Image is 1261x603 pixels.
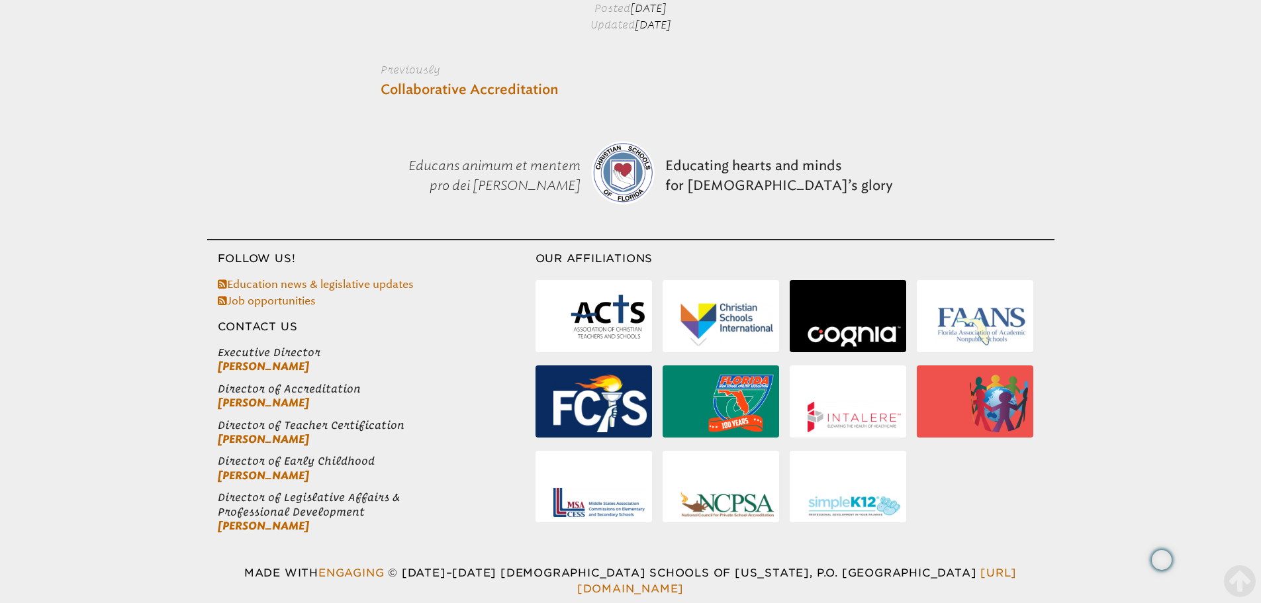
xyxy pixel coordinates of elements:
a: [PERSON_NAME] [218,360,309,373]
span: [DATE] [630,2,667,15]
img: csf-logo-web-colors.png [591,141,655,205]
h3: Contact Us [207,319,536,335]
img: Christian Schools International [680,303,774,347]
p: Educans animum et mentem pro dei [PERSON_NAME] [363,122,586,228]
span: Director of Early Childhood [218,454,536,468]
span: Executive Director [218,346,536,359]
img: Cognia [808,326,901,347]
img: National Council for Private School Accreditation [680,491,774,518]
a: [URL][DOMAIN_NAME] [577,567,1017,595]
span: , [810,567,813,579]
h3: Follow Us! [207,251,536,267]
a: [PERSON_NAME] [218,520,309,532]
img: Florida Association of Academic Nonpublic Schools [935,305,1028,346]
a: [PERSON_NAME] [218,433,309,445]
img: Intalere [808,402,901,432]
a: Collaborative Accreditation [381,80,559,100]
a: Engaging [318,567,384,579]
a: Job opportunities [218,295,316,307]
span: © [DATE]–[DATE] [DEMOGRAPHIC_DATA] Schools of [US_STATE] [388,567,816,579]
img: Middle States Association of Colleges and Schools Commissions on Elementary and Secondary Schools [553,488,647,518]
img: Florida Council of Independent Schools [553,375,647,432]
p: Educating hearts and minds for [DEMOGRAPHIC_DATA]’s glory [660,122,898,228]
img: SimpleK12 [808,495,901,517]
span: P.O. [GEOGRAPHIC_DATA] [817,567,977,579]
a: Education news & legislative updates [218,278,414,291]
span: Director of Accreditation [218,382,536,396]
span: Made with [244,567,388,579]
img: International Alliance for School Accreditation [970,375,1028,432]
a: [PERSON_NAME] [218,469,309,482]
span: Director of Legislative Affairs & Professional Development [218,490,536,519]
span: Director of Teacher Certification [218,418,536,432]
h3: Our Affiliations [536,251,1054,267]
img: Florida High School Athletic Association [708,375,774,432]
a: [PERSON_NAME] [218,396,309,409]
label: Previously [381,62,572,77]
span: [DATE] [635,19,671,31]
img: Association of Christian Teachers & Schools [569,289,646,347]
